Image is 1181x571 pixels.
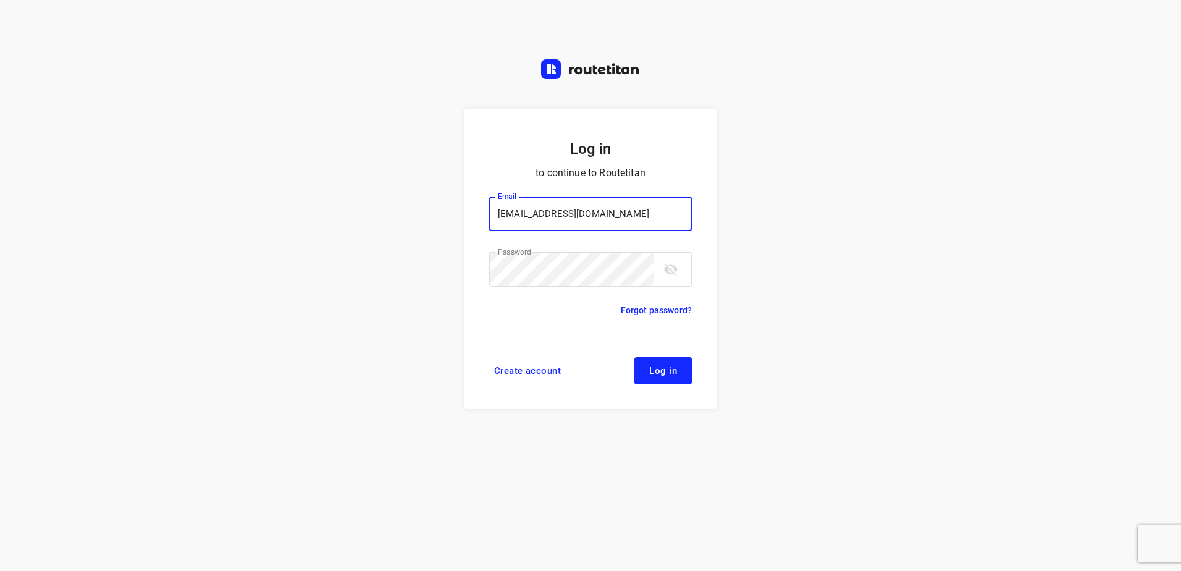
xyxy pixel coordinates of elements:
[489,357,566,384] a: Create account
[541,59,640,82] a: Routetitan
[649,366,677,376] span: Log in
[494,366,561,376] span: Create account
[489,164,692,182] p: to continue to Routetitan
[541,59,640,79] img: Routetitan
[489,138,692,159] h5: Log in
[658,257,683,282] button: toggle password visibility
[621,303,692,318] a: Forgot password?
[634,357,692,384] button: Log in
